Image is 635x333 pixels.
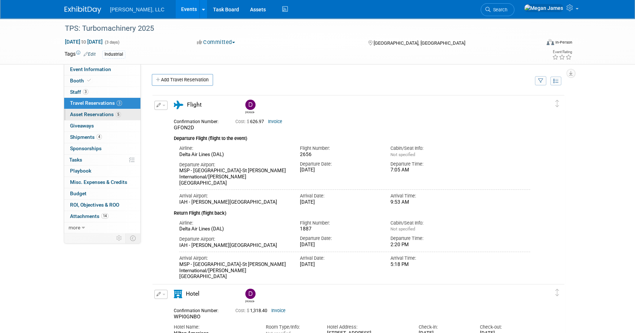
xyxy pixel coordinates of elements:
[243,289,256,303] div: Drew Vollbrecht
[174,101,183,109] i: Flight
[179,262,289,280] div: MSP - [GEOGRAPHIC_DATA]-St [PERSON_NAME] International/[PERSON_NAME][GEOGRAPHIC_DATA]
[64,177,140,188] a: Misc. Expenses & Credits
[235,119,267,124] span: 626.97
[300,226,379,232] div: 1887
[64,211,140,222] a: Attachments14
[87,78,91,82] i: Booth reservation complete
[70,202,119,208] span: ROI, Objectives & ROO
[174,206,530,217] div: Return Flight (flight back)
[390,235,470,242] div: Departure Time:
[245,289,256,299] img: Drew Vollbrecht
[555,289,559,296] i: Click and drag to move item
[64,121,140,132] a: Giveaways
[390,161,470,167] div: Departure Time:
[235,119,250,124] span: Cost: $
[70,134,102,140] span: Shipments
[390,193,470,199] div: Arrival Time:
[70,100,122,106] span: Travel Reservations
[243,100,256,114] div: Drew Vollbrecht
[300,152,379,158] div: 2656
[96,134,102,140] span: 4
[179,145,289,152] div: Airline:
[179,152,289,158] div: Delta Air Lines (DAL)
[179,193,289,199] div: Arrival Airport:
[419,324,469,330] div: Check-in:
[64,109,140,120] a: Asset Reservations5
[152,74,213,86] a: Add Travel Reservation
[497,38,572,49] div: Event Format
[80,39,87,45] span: to
[186,291,199,297] span: Hotel
[300,161,379,167] div: Departure Date:
[300,220,379,226] div: Flight Number:
[552,50,572,54] div: Event Rating
[390,167,470,173] div: 7:05 AM
[70,145,102,151] span: Sponsorships
[174,306,224,314] div: Confirmation Number:
[102,51,125,58] div: Industrial
[126,233,141,243] td: Toggle Event Tabs
[179,236,289,243] div: Departure Airport:
[64,166,140,177] a: Playbook
[179,243,289,249] div: IAH - [PERSON_NAME][GEOGRAPHIC_DATA]
[245,110,254,114] div: Drew Vollbrecht
[300,199,379,206] div: [DATE]
[300,145,379,152] div: Flight Number:
[390,220,470,226] div: Cabin/Seat Info:
[390,226,415,232] span: Not specified
[64,132,140,143] a: Shipments4
[179,255,289,262] div: Arrival Airport:
[194,38,238,46] button: Committed
[481,3,514,16] a: Search
[555,40,572,45] div: In-Person
[70,168,91,174] span: Playbook
[64,64,140,75] a: Event Information
[174,314,201,319] span: WPI0GNBO
[70,89,88,95] span: Staff
[69,157,82,163] span: Tasks
[373,40,465,46] span: [GEOGRAPHIC_DATA], [GEOGRAPHIC_DATA]
[179,162,289,168] div: Departure Airport:
[491,7,507,12] span: Search
[390,152,415,157] span: Not specified
[547,39,554,45] img: Format-Inperson.png
[70,179,127,185] span: Misc. Expenses & Credits
[104,40,120,45] span: (3 days)
[64,200,140,211] a: ROI, Objectives & ROO
[117,100,122,106] span: 3
[174,125,194,130] span: GFON2D
[300,242,379,248] div: [DATE]
[179,199,289,206] div: IAH - [PERSON_NAME][GEOGRAPHIC_DATA]
[235,308,270,313] span: 1,318.40
[390,255,470,262] div: Arrival Time:
[174,131,530,142] div: Departure Flight (flight to the event)
[390,242,470,248] div: 2:20 PM
[538,79,543,84] i: Filter by Traveler
[64,143,140,154] a: Sponsorships
[174,324,254,330] div: Hotel Name:
[64,155,140,166] a: Tasks
[480,324,530,330] div: Check-out:
[70,123,94,129] span: Giveaways
[65,50,96,59] td: Tags
[70,190,87,196] span: Budget
[70,66,111,72] span: Event Information
[70,213,109,219] span: Attachments
[64,87,140,98] a: Staff3
[300,193,379,199] div: Arrival Date:
[300,167,379,173] div: [DATE]
[524,4,564,12] img: Megan James
[300,235,379,242] div: Departure Date:
[235,308,250,313] span: Cost: $
[245,299,254,303] div: Drew Vollbrecht
[174,290,182,298] i: Hotel
[84,52,96,57] a: Edit
[265,324,316,330] div: Room Type/Info:
[101,213,109,219] span: 14
[70,111,121,117] span: Asset Reservations
[113,233,126,243] td: Personalize Event Tab Strip
[65,6,101,14] img: ExhibitDay
[300,262,379,268] div: [DATE]
[390,145,470,152] div: Cabin/Seat Info:
[64,98,140,109] a: Travel Reservations3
